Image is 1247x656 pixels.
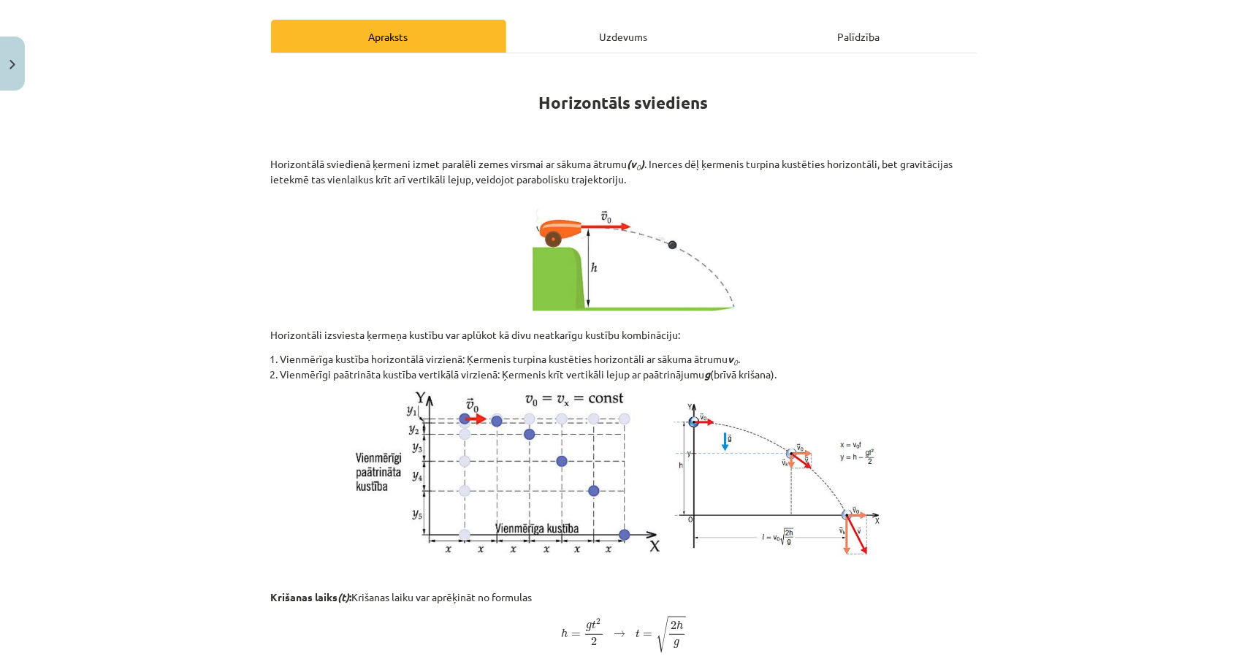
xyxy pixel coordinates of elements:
strong: Horizontāls sviediens [539,92,709,113]
span: → [614,630,625,638]
span: = [571,633,581,637]
strong: g [705,367,711,381]
div: Uzdevums [506,20,741,53]
img: icon-close-lesson-0947bae3869378f0d4975bcd49f059093ad1ed9edebbc8119c70593378902aed.svg [9,60,15,69]
li: Vienmērīgi paātrināta kustība vertikālā virzienā: Ķermenis krīt vertikāli lejup ar paātrinājumu (... [281,367,977,382]
span: 2 [671,621,676,630]
sub: 0 [734,356,739,367]
strong: (v ) [628,157,645,170]
span: 2 [597,618,601,625]
span: = [643,633,652,637]
em: (t) [338,590,350,603]
span: 2 [591,637,597,646]
sub: 0 [637,161,641,172]
span: g [587,622,592,630]
span: g [674,639,679,648]
span: h [676,620,683,630]
p: Horizontāli izsviesta ķermeņa kustību var aplūkot kā divu neatkarīgu kustību kombināciju: [271,327,977,343]
strong: v [728,352,739,365]
div: Palīdzība [741,20,977,53]
span: √ [656,617,668,653]
span: h [561,628,568,638]
div: Apraksts [271,20,506,53]
span: t [636,629,640,638]
p: Horizontālā sviedienā ķermeni izmet paralēli zemes virsmai ar sākuma ātrumu . Inerces dēļ ķermeni... [271,156,977,187]
li: Vienmērīga kustība horizontālā virzienā: Ķermenis turpina kustēties horizontāli ar sākuma ātrumu . [281,351,977,367]
strong: Krišanas laiks : [271,590,352,603]
span: t [592,619,597,628]
p: Krišanas laiku var aprēķināt no formulas [271,574,977,654]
